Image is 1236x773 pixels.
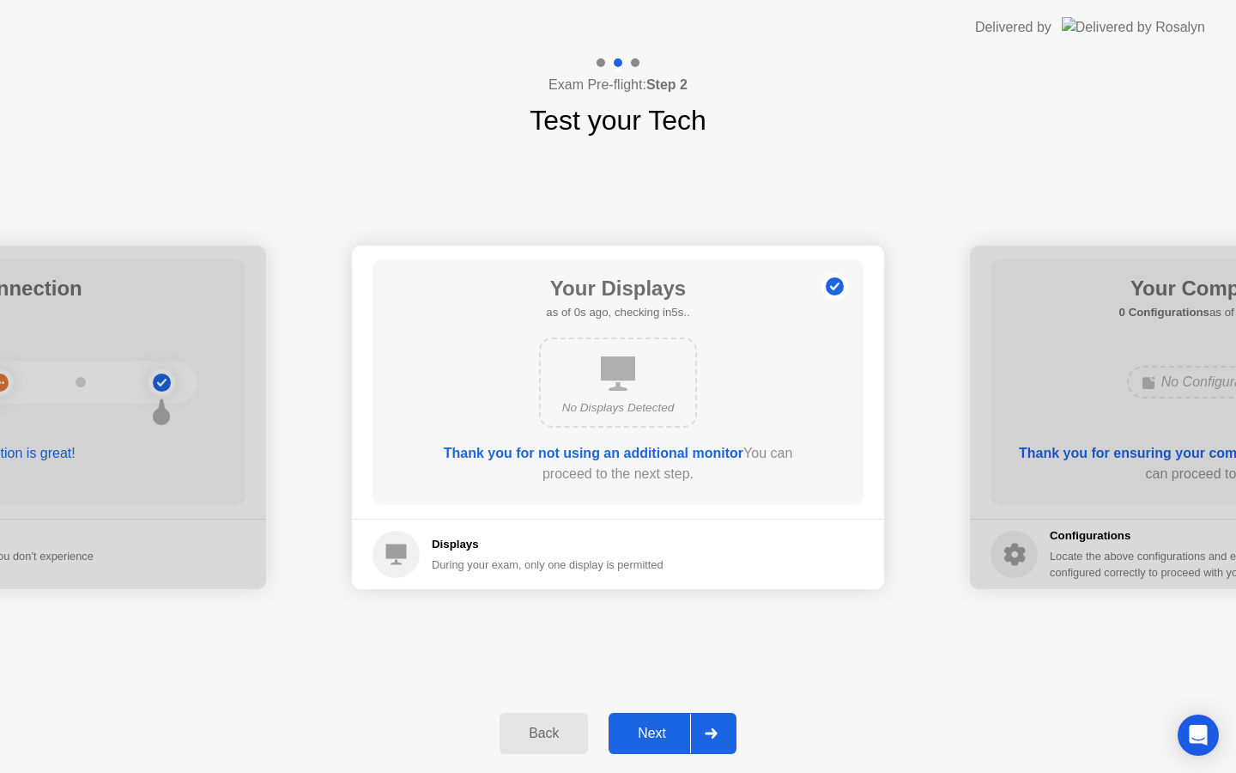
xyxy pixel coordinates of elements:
[548,75,688,95] h4: Exam Pre-flight:
[554,399,682,417] div: No Displays Detected
[432,557,663,573] div: During your exam, only one display is permitted
[505,726,583,741] div: Back
[432,536,663,553] h5: Displays
[546,304,689,321] h5: as of 0s ago, checking in5s..
[1178,715,1219,756] div: Open Intercom Messenger
[609,713,736,754] button: Next
[1062,17,1205,37] img: Delivered by Rosalyn
[975,17,1051,38] div: Delivered by
[530,100,706,141] h1: Test your Tech
[614,726,690,741] div: Next
[500,713,588,754] button: Back
[444,446,743,460] b: Thank you for not using an additional monitor
[646,77,688,92] b: Step 2
[546,273,689,304] h1: Your Displays
[421,443,815,484] div: You can proceed to the next step.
